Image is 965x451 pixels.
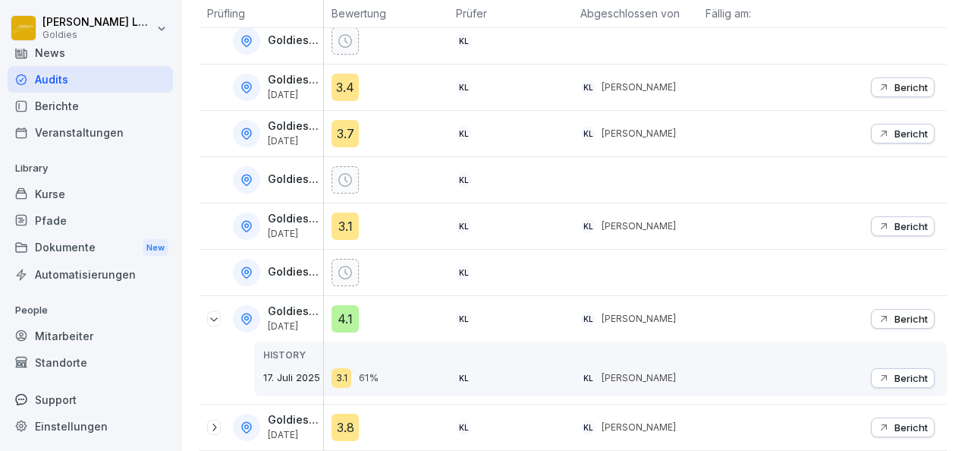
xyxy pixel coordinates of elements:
[580,80,596,95] div: KL
[8,386,173,413] div: Support
[332,305,359,333] div: 4.1
[8,234,173,262] a: DokumenteNew
[332,74,359,101] div: 3.4
[268,213,320,225] p: Goldies Köln
[8,349,173,376] a: Standorte
[894,220,928,232] p: Bericht
[871,124,935,143] button: Bericht
[8,181,173,207] a: Kurse
[456,371,471,386] div: KL
[332,5,441,21] p: Bewertung
[8,298,173,323] p: People
[580,311,596,326] div: KL
[871,418,935,437] button: Bericht
[894,421,928,434] p: Bericht
[8,66,173,93] a: Audits
[268,34,320,47] p: Goldies Darmstadt
[268,74,320,87] p: Goldies Eberswalder
[871,77,935,97] button: Bericht
[268,120,320,133] p: Goldies FFM 2
[602,371,676,385] p: [PERSON_NAME]
[580,5,690,21] p: Abgeschlossen von
[8,323,173,349] a: Mitarbeiter
[42,30,153,40] p: Goldies
[268,305,320,318] p: Goldies [GEOGRAPHIC_DATA]
[207,5,316,21] p: Prüfling
[894,372,928,384] p: Bericht
[456,126,471,141] div: KL
[456,80,471,95] div: KL
[580,371,596,386] div: KL
[8,93,173,119] a: Berichte
[894,128,928,140] p: Bericht
[332,368,351,388] div: 3.1
[8,261,173,288] a: Automatisierungen
[268,414,320,427] p: Goldies Stuttgart Tübingerstr.
[268,229,320,239] p: [DATE]
[268,321,320,332] p: [DATE]
[8,207,173,234] a: Pfade
[894,81,928,93] p: Bericht
[8,156,173,181] p: Library
[602,80,676,94] p: [PERSON_NAME]
[456,311,471,326] div: KL
[8,39,173,66] a: News
[456,420,471,435] div: KL
[42,16,153,29] p: [PERSON_NAME] Loska
[602,127,676,140] p: [PERSON_NAME]
[268,173,320,186] p: Goldies [GEOGRAPHIC_DATA]
[580,126,596,141] div: KL
[602,312,676,326] p: [PERSON_NAME]
[263,371,323,386] p: 17. Juli 2025
[143,239,168,257] div: New
[8,413,173,440] a: Einstellungen
[263,348,323,362] p: HISTORY
[894,313,928,325] p: Bericht
[580,219,596,234] div: KL
[871,368,935,388] button: Bericht
[268,90,320,100] p: [DATE]
[602,219,676,233] p: [PERSON_NAME]
[602,421,676,434] p: [PERSON_NAME]
[8,119,173,146] a: Veranstaltungen
[359,371,379,386] p: 61%
[456,219,471,234] div: KL
[456,265,471,280] div: KL
[456,172,471,188] div: KL
[332,120,359,147] div: 3.7
[268,136,320,147] p: [DATE]
[332,414,359,441] div: 3.8
[268,266,320,279] p: Goldies [GEOGRAPHIC_DATA]
[268,430,320,440] p: [DATE]
[871,216,935,236] button: Bericht
[580,420,596,435] div: KL
[332,213,359,240] div: 3.1
[8,234,173,262] div: Dokumente
[871,309,935,329] button: Bericht
[456,33,471,49] div: KL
